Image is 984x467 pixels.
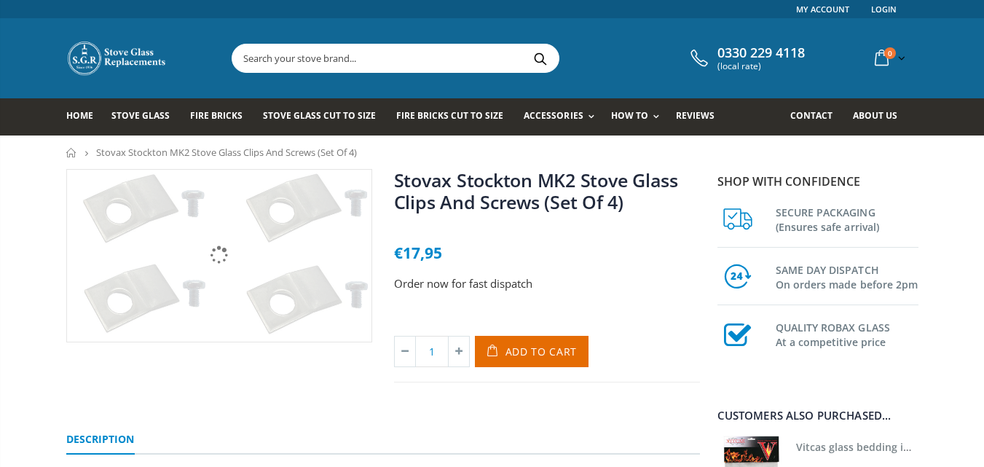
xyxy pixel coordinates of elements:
[505,345,578,358] span: Add to Cart
[611,98,666,136] a: How To
[676,98,725,136] a: Reviews
[790,98,843,136] a: Contact
[717,410,918,421] div: Customers also purchased...
[66,98,104,136] a: Home
[790,109,833,122] span: Contact
[853,98,908,136] a: About us
[394,275,700,292] p: Order now for fast dispatch
[717,173,918,190] p: Shop with confidence
[263,109,376,122] span: Stove Glass Cut To Size
[853,109,897,122] span: About us
[66,148,77,157] a: Home
[611,109,648,122] span: How To
[263,98,387,136] a: Stove Glass Cut To Size
[111,109,170,122] span: Stove Glass
[66,109,93,122] span: Home
[232,44,722,72] input: Search your stove brand...
[869,44,908,72] a: 0
[66,425,135,455] a: Description
[524,109,583,122] span: Accessories
[394,246,442,261] div: €17,95
[96,146,357,159] span: Stovax Stockton MK2 Stove Glass Clips And Screws (Set Of 4)
[687,45,805,71] a: 0330 229 4118 (local rate)
[524,98,601,136] a: Accessories
[66,40,168,76] img: Stove Glass Replacement
[396,109,503,122] span: Fire Bricks Cut To Size
[396,98,514,136] a: Fire Bricks Cut To Size
[776,260,918,292] h3: SAME DAY DISPATCH On orders made before 2pm
[190,98,253,136] a: Fire Bricks
[776,318,918,350] h3: QUALITY ROBAX GLASS At a competitive price
[190,109,243,122] span: Fire Bricks
[884,47,896,59] span: 0
[717,61,805,71] span: (local rate)
[676,109,715,122] span: Reviews
[111,98,181,136] a: Stove Glass
[394,168,678,214] a: Stovax Stockton MK2 Stove Glass Clips And Screws (Set Of 4)
[717,45,805,61] span: 0330 229 4118
[475,336,589,367] button: Add to Cart
[776,203,918,235] h3: SECURE PACKAGING (Ensures safe arrival)
[524,44,557,72] button: Search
